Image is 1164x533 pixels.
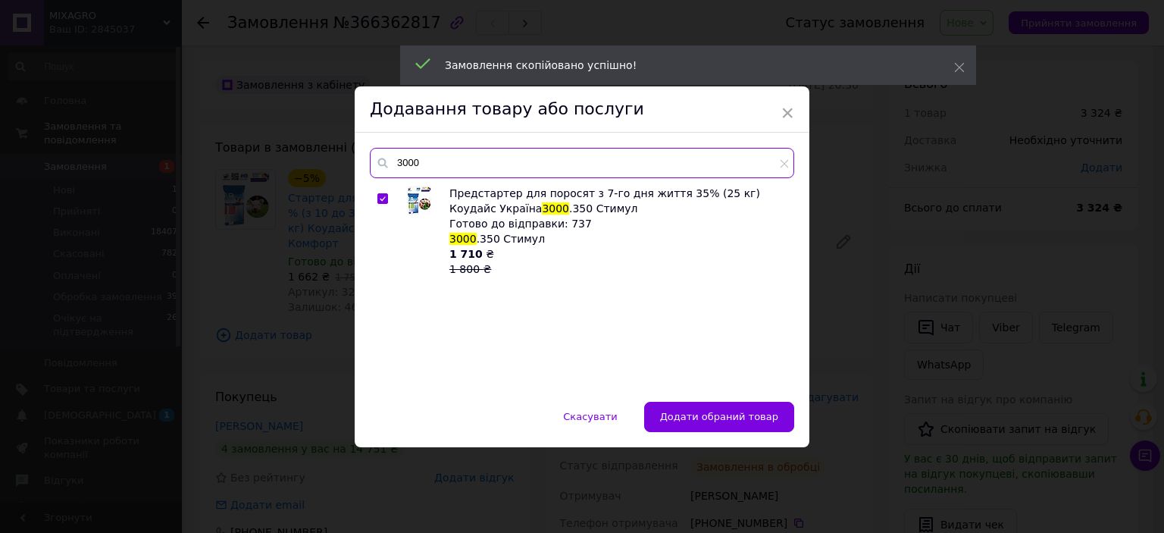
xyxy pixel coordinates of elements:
span: .350 Стимул [477,233,545,245]
button: Додати обраний товар [644,402,794,432]
div: Додавання товару або послуги [355,86,809,133]
input: Пошук за товарами та послугами [370,148,794,178]
span: Додати обраний товар [660,411,778,422]
div: ₴ [449,246,786,277]
div: Готово до відправки: 737 [449,216,786,231]
div: Замовлення скопійовано успішно! [445,58,916,73]
span: × [781,100,794,126]
button: Скасувати [547,402,633,432]
span: 3000 [449,233,477,245]
span: 3000 [542,202,569,215]
span: Предстартер для поросят з 7-го дня життя 35% (25 кг) Коудайс Україна [449,187,760,215]
span: 1 800 ₴ [449,263,491,275]
span: .350 Стимул [569,202,637,215]
b: 1 710 [449,248,483,260]
span: Скасувати [563,411,617,422]
img: Предстартер для поросят з 7-го дня життя 35% (25 кг) Коудайс Україна 3000.350 Стимул [407,186,431,215]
